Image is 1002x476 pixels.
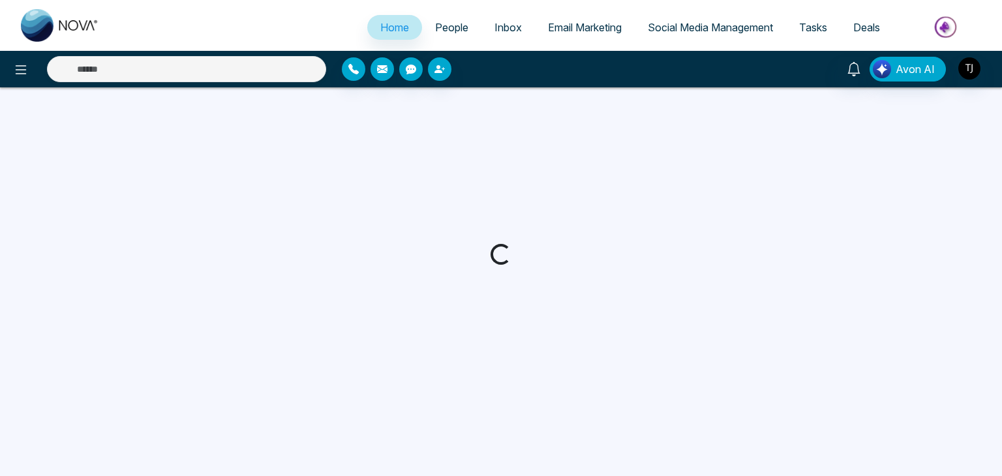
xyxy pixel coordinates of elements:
span: Avon AI [896,61,935,77]
span: Inbox [494,21,522,34]
a: Home [367,15,422,40]
a: People [422,15,481,40]
a: Deals [840,15,893,40]
button: Avon AI [870,57,946,82]
img: Nova CRM Logo [21,9,99,42]
a: Email Marketing [535,15,635,40]
span: People [435,21,468,34]
img: User Avatar [958,57,980,80]
a: Inbox [481,15,535,40]
span: Email Marketing [548,21,622,34]
img: Market-place.gif [900,12,994,42]
span: Tasks [799,21,827,34]
img: Lead Flow [873,60,891,78]
span: Social Media Management [648,21,773,34]
span: Deals [853,21,880,34]
span: Home [380,21,409,34]
a: Social Media Management [635,15,786,40]
a: Tasks [786,15,840,40]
